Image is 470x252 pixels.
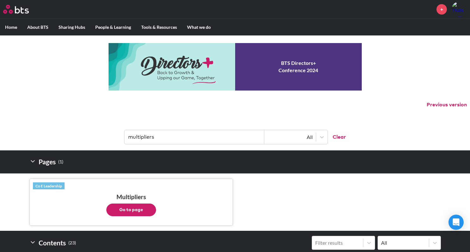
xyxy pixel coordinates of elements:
[124,130,264,144] input: Find contents, pages and demos...
[33,182,65,189] a: Co E Leadership
[68,239,76,247] small: ( 23 )
[109,43,362,91] a: Conference 2024
[53,19,90,35] label: Sharing Hubs
[381,239,426,246] div: All
[427,101,467,108] button: Previous version
[3,5,41,14] a: Go home
[452,2,467,17] a: Profile
[22,19,53,35] label: About BTS
[315,239,360,246] div: Filter results
[267,134,313,141] div: All
[328,130,346,144] button: Clear
[452,2,467,17] img: Thais Cardoso
[106,204,156,216] button: Go to page
[3,5,29,14] img: BTS Logo
[58,158,63,166] small: ( 1 )
[29,236,76,250] h2: Contents
[436,4,447,15] a: +
[90,19,136,35] label: People & Learning
[136,19,182,35] label: Tools & Resources
[448,215,464,230] div: Open Intercom Messenger
[29,155,63,168] h2: Pages
[33,193,229,216] h3: Multipliers
[182,19,216,35] label: What we do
